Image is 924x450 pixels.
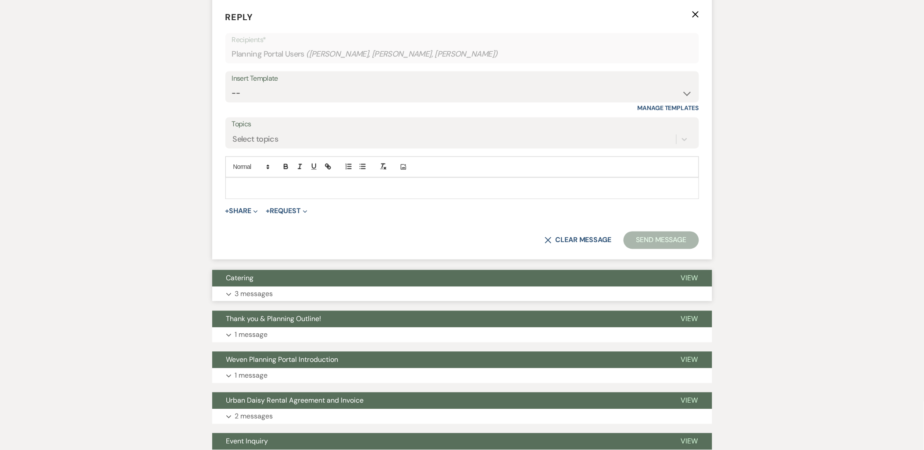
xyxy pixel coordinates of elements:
button: Event Inquiry [212,433,667,450]
div: Planning Portal Users [232,46,692,63]
span: + [266,208,270,215]
button: 3 messages [212,287,712,302]
span: Urban Daisy Rental Agreement and Invoice [226,396,364,405]
p: 3 messages [235,289,273,300]
button: Urban Daisy Rental Agreement and Invoice [212,393,667,409]
button: View [667,433,712,450]
button: View [667,352,712,368]
span: Thank you & Planning Outline! [226,314,321,324]
div: Insert Template [232,72,692,85]
button: View [667,270,712,287]
p: 2 messages [235,411,273,422]
button: 1 message [212,328,712,343]
button: Weven Planning Portal Introduction [212,352,667,368]
span: View [681,274,698,283]
button: View [667,393,712,409]
span: View [681,437,698,446]
button: Thank you & Planning Outline! [212,311,667,328]
span: View [681,396,698,405]
span: Reply [225,11,253,23]
span: View [681,314,698,324]
label: Topics [232,118,692,131]
button: Share [225,208,258,215]
button: 1 message [212,368,712,383]
div: Select topics [233,134,278,146]
button: 2 messages [212,409,712,424]
span: View [681,355,698,364]
a: Manage Templates [638,104,699,112]
span: Weven Planning Portal Introduction [226,355,339,364]
button: Clear message [545,237,611,244]
p: Recipients* [232,34,692,46]
p: 1 message [235,329,268,341]
p: 1 message [235,370,268,382]
button: Catering [212,270,667,287]
span: Event Inquiry [226,437,268,446]
span: Catering [226,274,254,283]
button: View [667,311,712,328]
span: ( [PERSON_NAME], [PERSON_NAME], [PERSON_NAME] ) [306,48,498,60]
span: + [225,208,229,215]
button: Request [266,208,307,215]
button: Send Message [624,232,699,249]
